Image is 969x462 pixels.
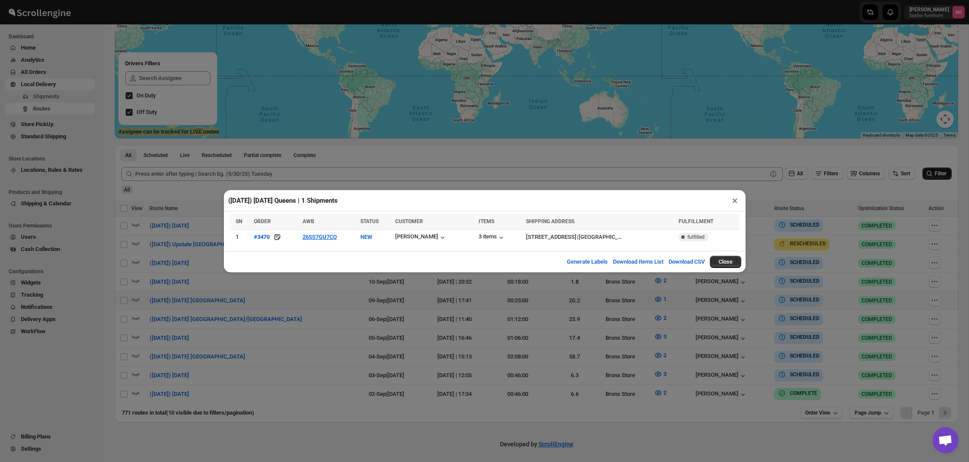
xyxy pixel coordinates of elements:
a: Open chat [932,427,959,453]
span: SHIPPING ADDRESS [526,218,574,224]
span: ORDER [254,218,271,224]
span: FULFILLMENT [679,218,713,224]
button: Generate Labels [562,253,613,271]
button: 3 items [479,233,506,242]
div: | [526,233,673,241]
div: [GEOGRAPHIC_DATA] [579,233,625,241]
button: × [729,194,741,207]
span: fulfilled [687,234,705,241]
span: AWB [303,218,314,224]
span: SN [236,218,242,224]
button: #3470 [254,233,270,241]
span: CUSTOMER [395,218,423,224]
span: ITEMS [479,218,494,224]
span: STATUS [360,218,379,224]
h2: ([DATE]) [DATE] Queens | 1 Shipments [228,196,338,205]
button: Close [710,256,741,268]
button: Download Items List [608,253,669,271]
div: #3470 [254,234,270,240]
button: 26SS7GU7CO [303,234,337,240]
button: Download CSV [663,253,710,271]
td: 1 [230,229,251,244]
div: [STREET_ADDRESS] [526,233,576,241]
button: [PERSON_NAME] [395,233,447,242]
span: NEW [360,234,372,240]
